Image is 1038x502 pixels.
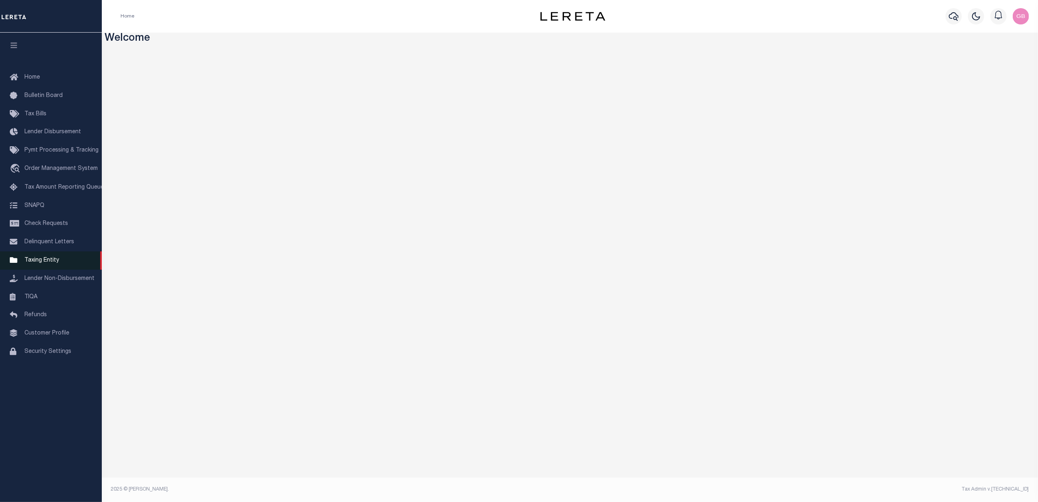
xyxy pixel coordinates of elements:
[24,129,81,135] span: Lender Disbursement
[105,486,570,493] div: 2025 © [PERSON_NAME].
[24,185,104,190] span: Tax Amount Reporting Queue
[24,93,63,99] span: Bulletin Board
[540,12,606,21] img: logo-dark.svg
[576,486,1029,493] div: Tax Admin v.[TECHNICAL_ID]
[24,148,99,153] span: Pymt Processing & Tracking
[24,239,74,245] span: Delinquent Letters
[10,164,23,174] i: travel_explore
[24,166,98,172] span: Order Management System
[24,330,69,336] span: Customer Profile
[24,203,44,208] span: SNAPQ
[105,33,1035,45] h3: Welcome
[24,75,40,80] span: Home
[24,221,68,227] span: Check Requests
[24,349,71,354] span: Security Settings
[24,111,46,117] span: Tax Bills
[24,294,37,299] span: TIQA
[24,276,94,282] span: Lender Non-Disbursement
[24,312,47,318] span: Refunds
[121,13,134,20] li: Home
[1013,8,1029,24] img: svg+xml;base64,PHN2ZyB4bWxucz0iaHR0cDovL3d3dy53My5vcmcvMjAwMC9zdmciIHBvaW50ZXItZXZlbnRzPSJub25lIi...
[24,258,59,263] span: Taxing Entity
